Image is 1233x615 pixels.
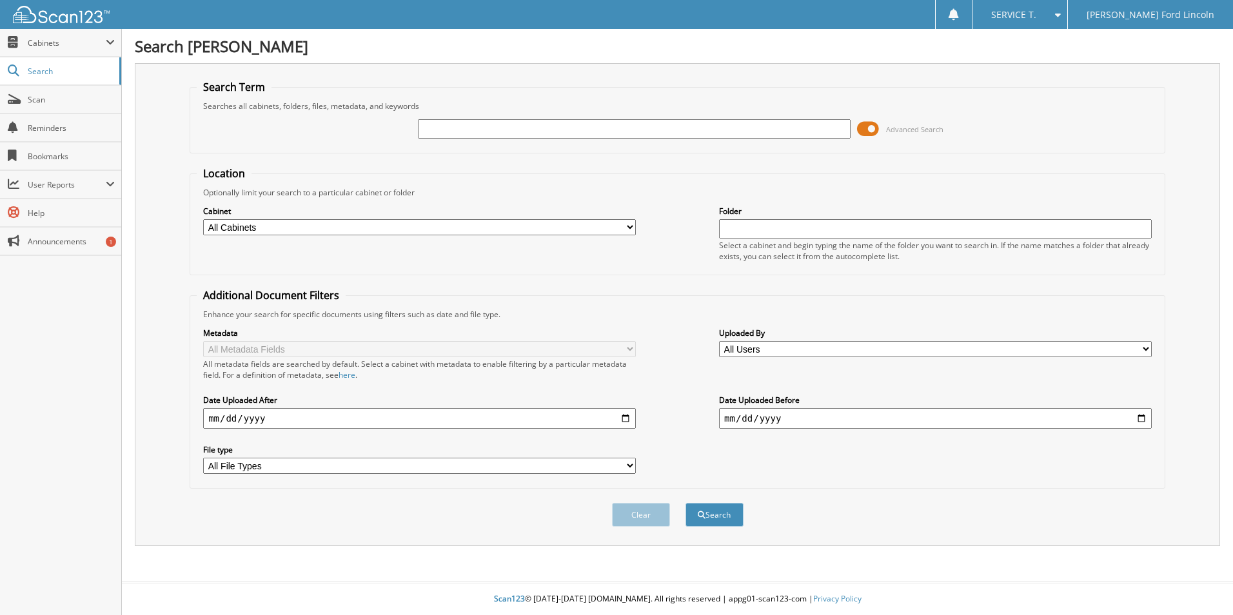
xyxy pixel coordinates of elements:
span: Scan123 [494,593,525,604]
span: Help [28,208,115,219]
a: Privacy Policy [813,593,862,604]
button: Search [686,503,744,527]
label: File type [203,444,636,455]
label: Date Uploaded Before [719,395,1152,405]
span: Reminders [28,122,115,133]
button: Clear [612,503,670,527]
div: 1 [106,237,116,247]
legend: Search Term [197,80,271,94]
span: Scan [28,94,115,105]
span: SERVICE T. [991,11,1036,19]
input: end [719,408,1152,429]
div: Searches all cabinets, folders, files, metadata, and keywords [197,101,1158,112]
span: Bookmarks [28,151,115,162]
span: [PERSON_NAME] Ford Lincoln [1087,11,1214,19]
a: here [339,369,355,380]
label: Uploaded By [719,327,1152,338]
label: Cabinet [203,206,636,217]
label: Folder [719,206,1152,217]
div: All metadata fields are searched by default. Select a cabinet with metadata to enable filtering b... [203,358,636,380]
span: Search [28,66,113,77]
h1: Search [PERSON_NAME] [135,35,1220,57]
div: Optionally limit your search to a particular cabinet or folder [197,187,1158,198]
span: User Reports [28,179,106,190]
legend: Additional Document Filters [197,288,346,302]
img: scan123-logo-white.svg [13,6,110,23]
legend: Location [197,166,252,181]
span: Announcements [28,236,115,247]
span: Advanced Search [886,124,943,134]
input: start [203,408,636,429]
span: Cabinets [28,37,106,48]
label: Metadata [203,327,636,338]
div: © [DATE]-[DATE] [DOMAIN_NAME]. All rights reserved | appg01-scan123-com | [122,583,1233,615]
label: Date Uploaded After [203,395,636,405]
div: Enhance your search for specific documents using filters such as date and file type. [197,309,1158,320]
div: Select a cabinet and begin typing the name of the folder you want to search in. If the name match... [719,240,1152,262]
